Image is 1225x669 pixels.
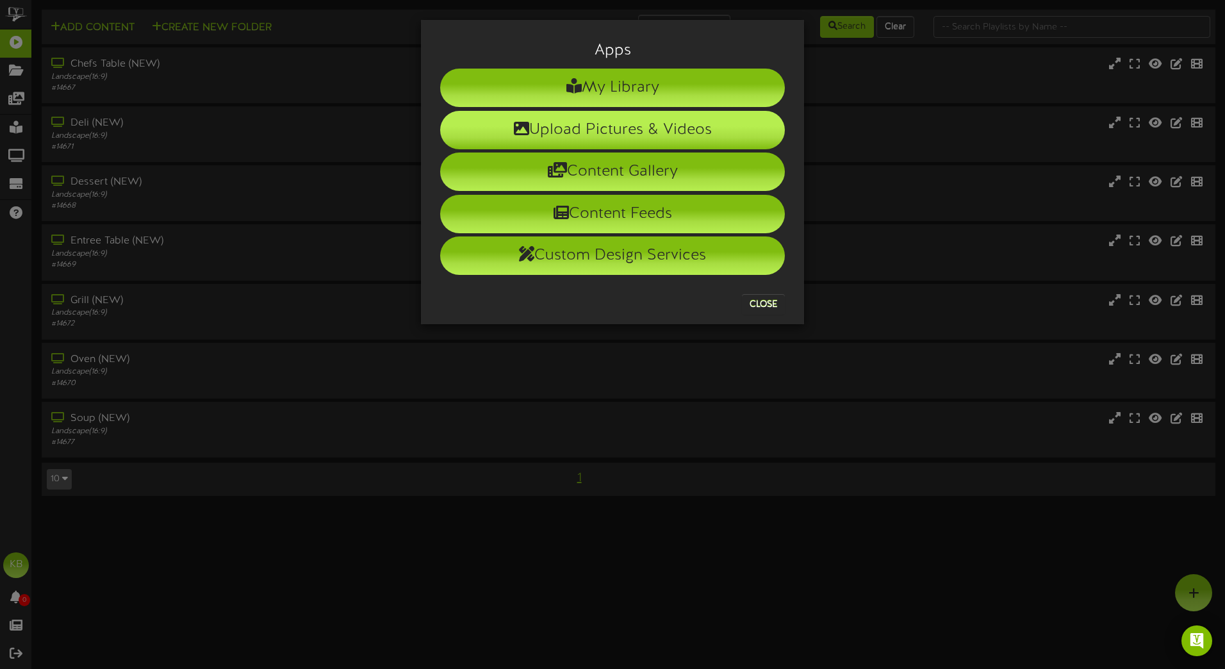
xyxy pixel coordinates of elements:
li: Custom Design Services [440,236,785,275]
li: My Library [440,69,785,107]
li: Upload Pictures & Videos [440,111,785,149]
h3: Apps [440,42,785,59]
div: Open Intercom Messenger [1181,625,1212,656]
li: Content Gallery [440,153,785,191]
button: Close [742,294,785,315]
li: Content Feeds [440,195,785,233]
